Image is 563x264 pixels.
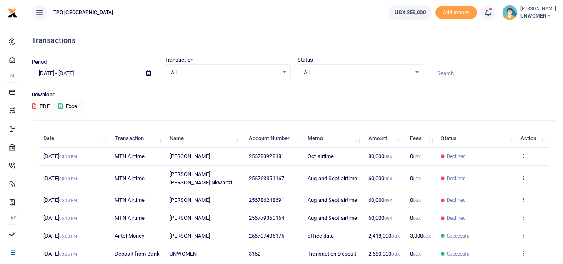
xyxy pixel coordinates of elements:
span: 60,000 [368,215,393,221]
span: All [171,68,279,77]
span: 256763351167 [249,175,284,181]
span: 0 [410,251,421,257]
input: Search [430,66,556,80]
span: [PERSON_NAME] [170,197,210,203]
span: Airtel Money [115,233,144,239]
span: Declined [447,153,466,160]
th: Account Number: activate to sort column ascending [244,130,303,148]
button: Excel [51,99,85,113]
span: TPO [GEOGRAPHIC_DATA] [50,9,116,16]
span: [PERSON_NAME] [PERSON_NAME] Nkwanzi [170,171,232,186]
span: Oct airtime [308,153,334,159]
button: PDF [32,99,50,113]
small: 05:10 PM [59,154,78,159]
small: UGX [391,252,399,256]
span: [PERSON_NAME] [170,233,210,239]
span: [DATE] [43,233,77,239]
img: logo-small [8,8,18,18]
li: Ac [7,211,18,225]
th: Name: activate to sort column ascending [165,130,244,148]
th: Fees: activate to sort column ascending [405,130,436,148]
span: 3152 [249,251,260,257]
span: MTN Airtime [115,153,145,159]
small: 05:10 PM [59,198,78,203]
span: [PERSON_NAME] [170,215,210,221]
small: UGX [384,216,392,221]
small: 03:35 PM [59,252,78,256]
small: 05:08 PM [59,234,78,239]
span: [DATE] [43,153,77,159]
th: Status: activate to sort column ascending [436,130,516,148]
span: 3,000 [410,233,431,239]
h4: Transactions [32,36,556,45]
small: UGX [413,176,421,181]
span: 0 [410,175,421,181]
a: UGX 259,000 [388,5,432,20]
span: 2,680,000 [368,251,400,257]
span: All [304,68,412,77]
small: UGX [413,198,421,203]
span: UNWOMEN [520,12,556,20]
small: UGX [423,234,431,239]
small: UGX [413,216,421,221]
span: MTN Airtime [115,175,145,181]
th: Amount: activate to sort column ascending [363,130,405,148]
th: Memo: activate to sort column ascending [303,130,363,148]
span: 80,000 [368,153,393,159]
span: Aug and Sept airtime [308,215,357,221]
span: Successful [447,232,471,240]
span: Transaction Deposit [308,251,356,257]
span: Add money [435,6,477,20]
span: Declined [447,214,466,222]
span: MTN Airtime [115,197,145,203]
th: Action: activate to sort column ascending [516,130,549,148]
span: 2,418,000 [368,233,400,239]
span: Declined [447,175,466,182]
small: UGX [391,234,399,239]
li: M [7,69,18,83]
span: [DATE] [43,197,77,203]
span: UGX 259,000 [395,8,426,17]
label: Transaction [165,56,193,64]
span: office data [308,233,334,239]
span: 60,000 [368,197,393,203]
li: Wallet ballance [385,5,435,20]
a: profile-user [PERSON_NAME] UNWOMEN [502,5,556,20]
span: Aug and Sept airtime [308,175,357,181]
label: Status [298,56,313,64]
span: 256779360164 [249,215,284,221]
span: [DATE] [43,175,77,181]
small: 05:10 PM [59,176,78,181]
li: Toup your wallet [435,6,477,20]
span: [DATE] [43,215,77,221]
span: Deposit from Bank [115,251,160,257]
small: UGX [384,176,392,181]
small: UGX [384,154,392,159]
span: Aug and Sept airtime [308,197,357,203]
span: UNWOMEN [170,251,197,257]
small: UGX [413,252,421,256]
label: Period [32,58,47,66]
p: Download [32,91,556,99]
span: 256786248691 [249,197,284,203]
th: Transaction: activate to sort column ascending [110,130,165,148]
span: 60,000 [368,175,393,181]
small: 05:10 PM [59,216,78,221]
span: Declined [447,196,466,204]
span: MTN Airtime [115,215,145,221]
small: UGX [384,198,392,203]
small: [PERSON_NAME] [520,5,556,13]
span: 256707405175 [249,233,284,239]
span: 0 [410,215,421,221]
a: Add money [435,9,477,15]
a: logo-small logo-large logo-large [8,9,18,15]
span: [PERSON_NAME] [170,153,210,159]
span: 0 [410,197,421,203]
span: 256783928181 [249,153,284,159]
th: Date: activate to sort column descending [39,130,110,148]
img: profile-user [502,5,517,20]
span: Successful [447,250,471,258]
span: [DATE] [43,251,77,257]
span: 0 [410,153,421,159]
input: select period [32,66,140,80]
